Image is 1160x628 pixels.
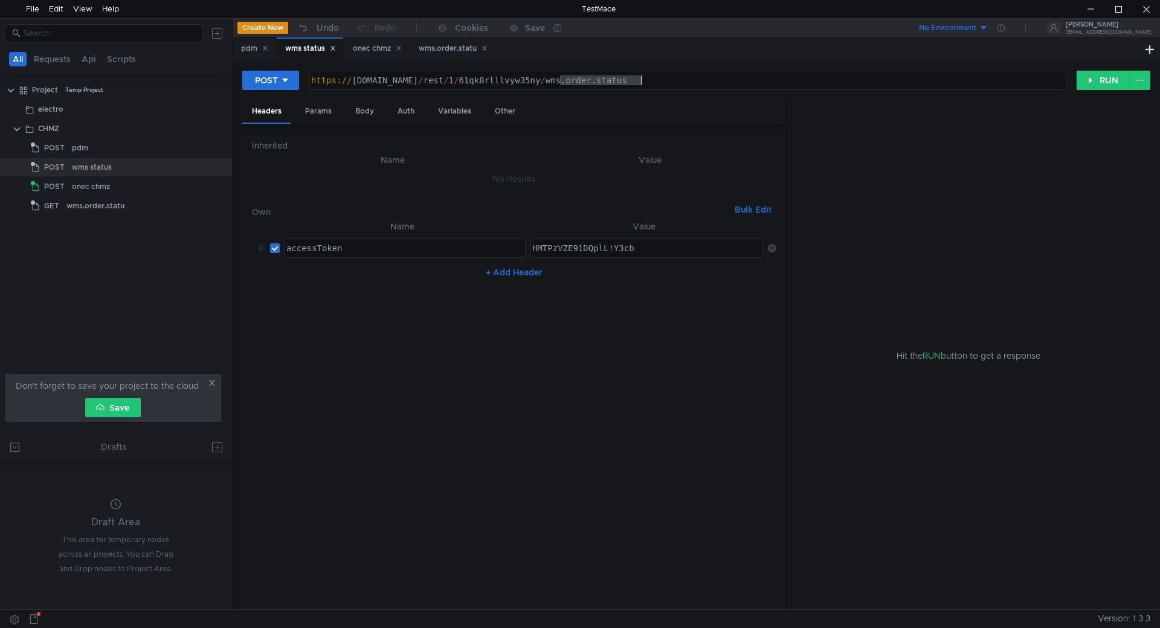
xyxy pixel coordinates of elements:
div: CHMZ [38,120,59,138]
div: Project [32,81,58,99]
div: Drafts [101,440,126,454]
h6: Inherited [252,138,776,153]
div: Redo [375,21,396,35]
span: POST [44,158,65,176]
span: POST [44,139,65,157]
nz-embed-empty: No Results [492,173,535,184]
div: wms.order.statu [419,42,488,55]
span: GET [44,197,59,215]
button: POST [242,71,299,90]
div: Headers [242,100,291,124]
div: Auth [388,100,424,123]
button: Create New [237,22,288,34]
h6: Own [252,205,730,219]
button: RUN [1077,71,1130,90]
div: Save [525,24,545,32]
div: onec chmz [353,42,402,55]
button: Scripts [103,52,140,66]
div: POST [255,74,278,87]
div: [EMAIL_ADDRESS][DOMAIN_NAME] [1066,30,1152,34]
div: Variables [428,100,481,123]
div: Other [485,100,525,123]
th: Value [524,153,776,167]
div: Body [346,100,384,123]
button: Undo [288,19,347,37]
div: wms.order.statu [66,197,124,215]
button: Save [85,398,141,417]
span: RUN [923,350,941,361]
span: Don't forget to save your project to the cloud [16,379,199,393]
div: Cookies [455,21,488,35]
div: [PERSON_NAME] [1066,22,1152,28]
th: Name [280,219,526,234]
div: Params [295,100,341,123]
div: wms status [72,158,112,176]
input: Search... [23,27,196,40]
button: + Add Header [481,265,547,280]
span: Version: 1.3.3 [1098,610,1150,627]
button: Api [78,52,100,66]
div: electro [38,100,63,118]
div: pdm [72,139,88,157]
div: Temp Project [65,81,103,99]
th: Name [262,153,524,167]
th: Value [526,219,763,234]
button: All [9,52,27,66]
span: POST [44,178,65,196]
div: onec chmz [72,178,110,196]
div: Undo [317,21,339,35]
button: Redo [347,19,404,37]
div: pdm [241,42,268,55]
div: No Environment [919,22,976,34]
button: Requests [30,52,74,66]
button: No Environment [904,18,988,37]
span: Hit the button to get a response [897,349,1040,362]
div: wms status [285,42,336,55]
button: Bulk Edit [730,202,776,217]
